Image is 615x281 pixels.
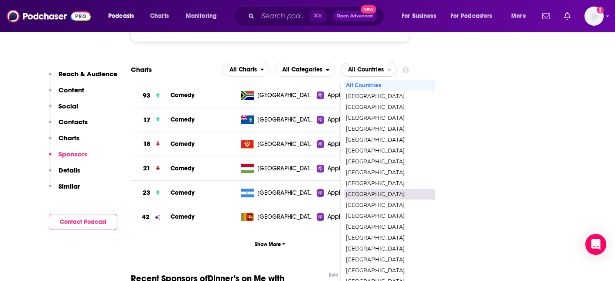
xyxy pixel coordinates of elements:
[402,10,436,22] span: For Business
[361,5,376,14] span: New
[171,116,195,123] span: Comedy
[317,115,361,124] a: Apple
[341,63,397,77] h2: Countries
[344,156,469,167] div: British Virgin Islands
[344,189,469,200] div: Cayman Islands
[317,213,361,221] a: Apple
[131,108,171,132] a: 17
[396,9,447,23] button: open menu
[108,10,134,22] span: Podcasts
[58,166,80,174] p: Details
[171,213,195,220] a: Comedy
[445,9,505,23] button: open menu
[346,235,466,240] span: [GEOGRAPHIC_DATA]
[344,135,469,145] div: Bosnia and Herzegovina
[328,189,344,197] span: Apple
[511,10,526,22] span: More
[344,113,469,123] div: Australia
[282,67,322,73] span: All Categories
[344,211,469,221] div: Czech Republic
[275,63,335,77] h2: Categories
[257,115,314,124] span: Virgin Islands, British
[346,181,466,186] span: [GEOGRAPHIC_DATA]
[346,94,466,99] span: [GEOGRAPHIC_DATA]
[131,156,171,180] a: 21
[58,86,84,94] p: Content
[317,91,361,100] a: Apple
[344,178,469,189] div: Canada
[49,86,84,102] button: Content
[344,222,469,232] div: Egypt
[344,167,469,178] div: Bulgaria
[257,189,314,197] span: Argentina
[329,272,338,278] div: Beta
[317,189,361,197] a: Apple
[229,67,257,73] span: All Charts
[49,134,79,150] button: Charts
[131,65,152,74] h2: Charts
[584,7,604,26] span: Logged in as emma.garth
[346,268,466,273] span: [GEOGRAPHIC_DATA]
[346,159,466,164] span: [GEOGRAPHIC_DATA]
[328,91,344,100] span: Apple
[143,188,150,198] h3: 23
[344,102,469,112] div: Armenia
[258,9,310,23] input: Search podcasts, credits, & more...
[584,7,604,26] button: Show profile menu
[346,115,466,121] span: [GEOGRAPHIC_DATA]
[237,189,317,197] a: [GEOGRAPHIC_DATA]
[142,212,150,222] h3: 42
[171,91,195,99] a: Comedy
[171,165,195,172] a: Comedy
[131,181,171,205] a: 23
[49,150,87,166] button: Sponsors
[560,9,574,24] a: Show notifications dropdown
[317,164,361,173] a: Apple
[255,241,286,247] span: Show More
[237,91,317,100] a: [GEOGRAPHIC_DATA]
[344,146,469,156] div: Brazil
[186,10,217,22] span: Monitoring
[341,63,397,77] button: close menu
[58,150,87,158] p: Sponsors
[310,10,326,22] span: ⌘ K
[597,7,604,14] svg: Add a profile image
[222,63,270,77] h2: Platforms
[328,140,344,149] span: Apple
[131,205,171,229] a: 42
[180,9,228,23] button: open menu
[237,164,317,173] a: [GEOGRAPHIC_DATA]
[346,246,466,251] span: [GEOGRAPHIC_DATA]
[257,164,314,173] span: Hungary
[49,70,117,86] button: Reach & Audience
[171,140,195,148] a: Comedy
[328,213,344,221] span: Apple
[344,265,469,276] div: Gambia
[237,140,317,149] a: [GEOGRAPHIC_DATA]
[344,244,469,254] div: Estonia
[257,213,314,221] span: Sri Lanka
[49,102,78,118] button: Social
[346,213,466,219] span: [GEOGRAPHIC_DATA]
[585,234,606,255] div: Open Intercom Messenger
[131,236,409,252] button: Show More
[539,9,553,24] a: Show notifications dropdown
[346,170,466,175] span: [GEOGRAPHIC_DATA]
[144,9,174,23] a: Charts
[344,233,469,243] div: El Salvador
[346,192,466,197] span: [GEOGRAPHIC_DATA]
[150,10,169,22] span: Charts
[257,140,314,149] span: Montenegro
[143,91,150,101] h3: 93
[143,139,150,149] h3: 18
[237,115,317,124] a: [GEOGRAPHIC_DATA], [GEOGRAPHIC_DATA]
[328,164,344,173] span: Apple
[344,254,469,265] div: France
[346,148,466,153] span: [GEOGRAPHIC_DATA]
[346,83,466,88] span: All Countries
[346,203,466,208] span: [GEOGRAPHIC_DATA]
[346,105,466,110] span: [GEOGRAPHIC_DATA]
[344,124,469,134] div: Azerbaijan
